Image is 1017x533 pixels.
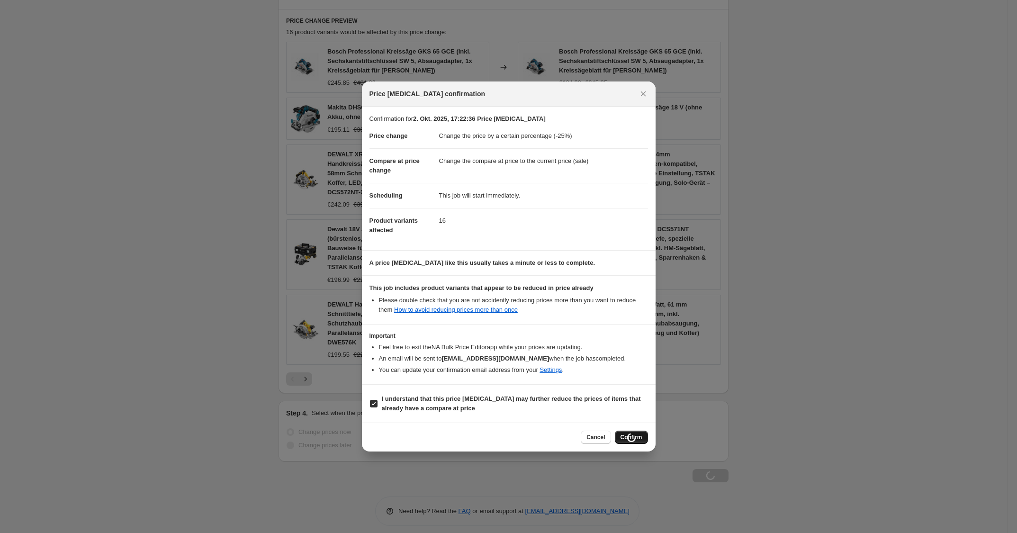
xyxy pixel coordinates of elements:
span: Product variants affected [369,217,418,234]
dd: Change the compare at price to the current price (sale) [439,148,648,173]
span: Compare at price change [369,157,420,174]
span: Price change [369,132,408,139]
li: Please double check that you are not accidently reducing prices more than you want to reduce them [379,296,648,315]
b: [EMAIL_ADDRESS][DOMAIN_NAME] [441,355,549,362]
a: How to avoid reducing prices more than once [394,306,518,313]
span: Cancel [586,434,605,441]
span: Price [MEDICAL_DATA] confirmation [369,89,486,99]
b: This job includes product variants that appear to be reduced in price already [369,284,594,291]
dd: 16 [439,208,648,233]
b: A price [MEDICAL_DATA] like this usually takes a minute or less to complete. [369,259,595,266]
li: An email will be sent to when the job has completed . [379,354,648,363]
dd: This job will start immediately. [439,183,648,208]
span: Scheduling [369,192,403,199]
li: You can update your confirmation email address from your . [379,365,648,375]
p: Confirmation for [369,114,648,124]
li: Feel free to exit the NA Bulk Price Editor app while your prices are updating. [379,343,648,352]
button: Cancel [581,431,611,444]
dd: Change the price by a certain percentage (-25%) [439,124,648,148]
h3: Important [369,332,648,340]
b: 2. Okt. 2025, 17:22:36 Price [MEDICAL_DATA] [413,115,546,122]
button: Close [637,87,650,100]
b: I understand that this price [MEDICAL_DATA] may further reduce the prices of items that already h... [382,395,641,412]
a: Settings [540,366,562,373]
